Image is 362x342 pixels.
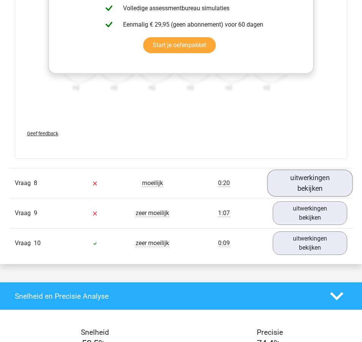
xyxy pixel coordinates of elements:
[267,170,353,197] a: uitwerkingen bekijken
[15,239,34,248] span: Vraag
[218,209,230,217] span: 1:07
[15,328,175,337] h4: Snelheid
[190,328,351,337] h4: Precisie
[111,84,117,91] text: +2
[34,179,37,187] span: 8
[187,84,193,91] text: +2
[15,179,34,188] span: Vraag
[136,239,169,247] span: zeer moeilijk
[15,209,34,218] span: Vraag
[273,231,347,255] a: uitwerkingen bekijken
[136,209,169,217] span: zeer moeilijk
[273,201,347,225] a: uitwerkingen bekijken
[218,179,230,187] span: 0:20
[143,37,216,53] a: Start je oefenpakket
[149,84,155,91] text: +2
[72,84,79,91] text: +2
[263,84,270,91] text: +2
[218,239,230,247] span: 0:09
[27,131,58,136] span: Geef feedback
[34,209,37,217] span: 9
[225,84,232,91] text: +2
[15,292,319,301] h4: Snelheid en Precisie Analyse
[34,239,41,247] span: 10
[142,179,163,187] span: moeilijk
